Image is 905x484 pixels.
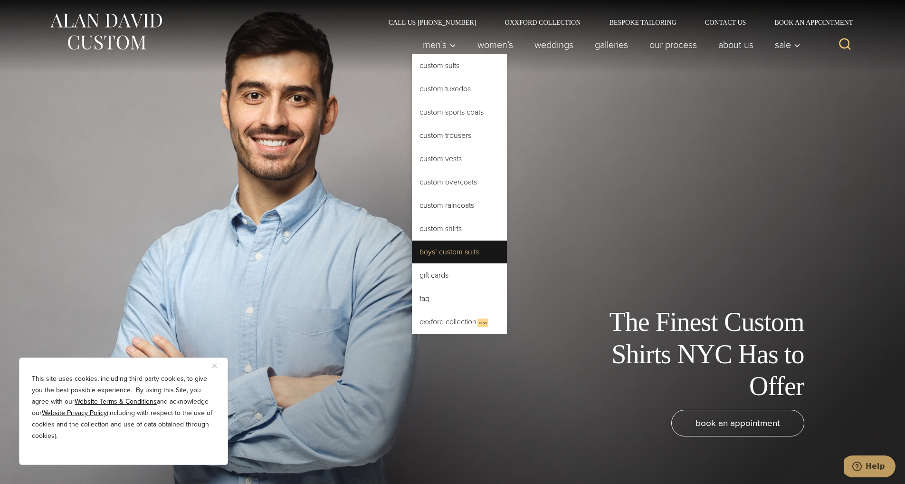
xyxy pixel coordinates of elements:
[490,19,595,26] a: Oxxford Collection
[760,19,856,26] a: Book an Appointment
[412,147,507,170] a: Custom Vests
[412,217,507,240] a: Custom Shirts
[212,360,224,371] button: Close
[374,19,491,26] a: Call Us [PHONE_NUMBER]
[412,101,507,124] a: Custom Sports Coats
[834,33,857,56] button: View Search Form
[764,35,805,54] button: Sale sub menu toggle
[374,19,857,26] nav: Secondary Navigation
[412,310,507,334] a: Oxxford CollectionNew
[412,35,805,54] nav: Primary Navigation
[467,35,524,54] a: Women’s
[412,35,467,54] button: Child menu of Men’s
[49,10,163,53] img: Alan David Custom
[412,124,507,147] a: Custom Trousers
[42,408,107,418] a: Website Privacy Policy
[212,364,217,368] img: Close
[412,171,507,194] a: Custom Overcoats
[477,319,488,327] span: New
[638,35,707,54] a: Our Process
[671,410,804,436] a: book an appointment
[591,306,804,402] h1: The Finest Custom Shirts NYC Has to Offer
[707,35,764,54] a: About Us
[412,77,507,100] a: Custom Tuxedos
[412,287,507,310] a: FAQ
[695,416,780,430] span: book an appointment
[595,19,690,26] a: Bespoke Tailoring
[32,373,215,442] p: This site uses cookies, including third party cookies, to give you the best possible experience. ...
[412,264,507,287] a: Gift Cards
[584,35,638,54] a: Galleries
[844,455,895,479] iframe: Opens a widget where you can chat to one of our agents
[691,19,761,26] a: Contact Us
[524,35,584,54] a: weddings
[412,54,507,77] a: Custom Suits
[412,241,507,263] a: Boys’ Custom Suits
[412,194,507,217] a: Custom Raincoats
[75,397,157,407] a: Website Terms & Conditions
